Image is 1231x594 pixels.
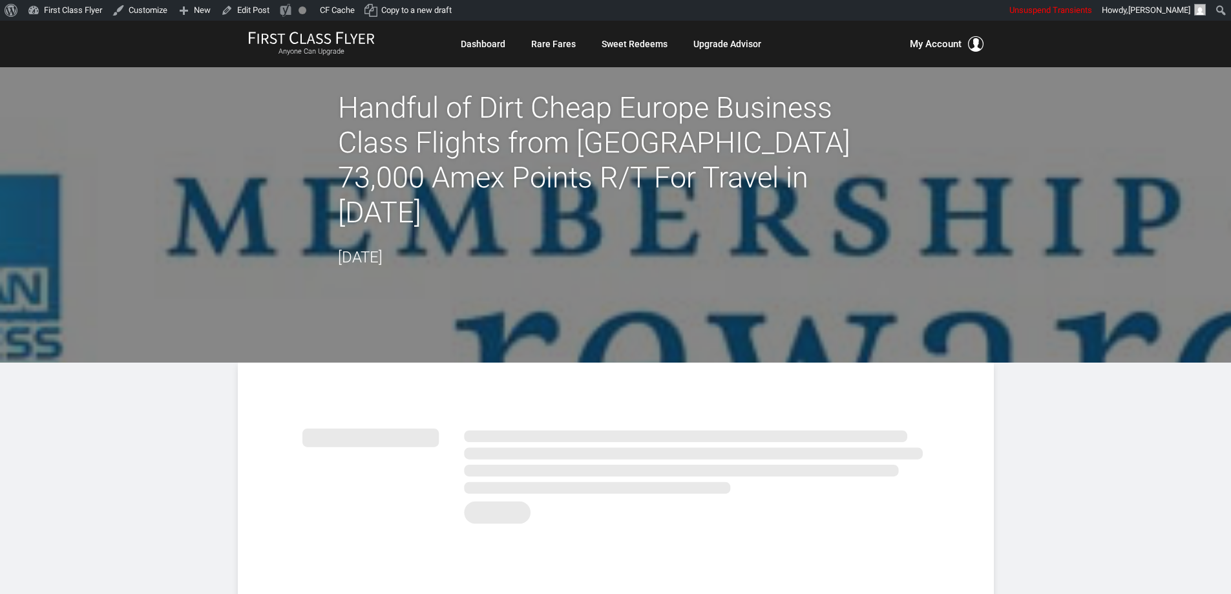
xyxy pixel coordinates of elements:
[1009,5,1092,15] span: Unsuspend Transients
[910,36,984,52] button: My Account
[302,414,929,531] img: summary.svg
[338,248,383,266] time: [DATE]
[248,47,375,56] small: Anyone Can Upgrade
[1128,5,1190,15] span: [PERSON_NAME]
[602,32,668,56] a: Sweet Redeems
[248,31,375,57] a: First Class FlyerAnyone Can Upgrade
[248,31,375,45] img: First Class Flyer
[910,36,962,52] span: My Account
[531,32,576,56] a: Rare Fares
[461,32,505,56] a: Dashboard
[693,32,761,56] a: Upgrade Advisor
[338,90,894,230] h2: Handful of Dirt Cheap Europe Business Class Flights from [GEOGRAPHIC_DATA] 73,000 Amex Points R/T...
